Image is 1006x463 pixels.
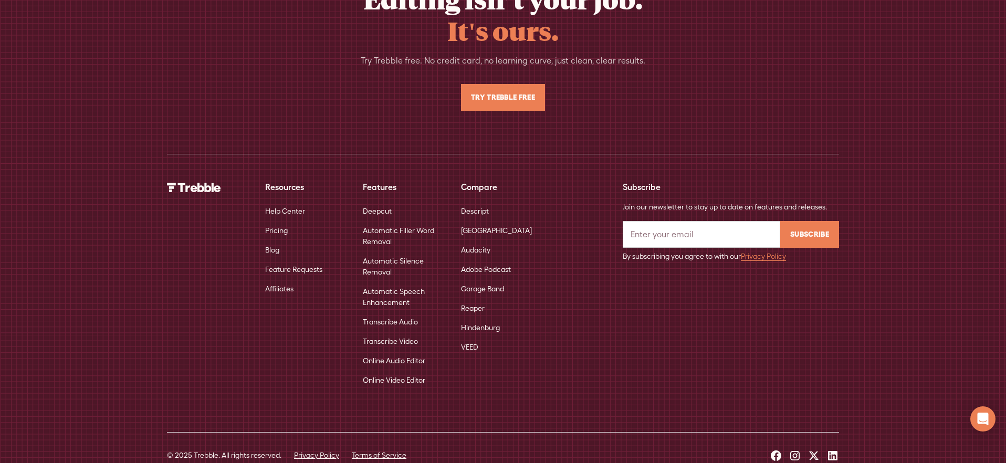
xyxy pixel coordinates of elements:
[265,202,305,221] a: Help Center
[461,221,532,240] a: [GEOGRAPHIC_DATA]
[461,338,478,357] a: VEED
[461,279,504,299] a: Garage Band
[363,221,444,251] a: Automatic Filler Word Removal
[167,450,281,461] div: © 2025 Trebble. All rights reserved.
[461,202,489,221] a: Descript
[461,318,500,338] a: Hindenburg
[461,260,511,279] a: Adobe Podcast
[623,221,780,248] input: Enter your email
[265,221,288,240] a: Pricing
[623,202,839,213] div: Join our newsletter to stay up to date on features and releases.
[461,181,542,193] div: Compare
[780,221,839,248] input: Subscribe
[363,371,425,390] a: Online Video Editor
[461,299,485,318] a: Reaper
[363,312,418,332] a: Transcribe Audio
[265,279,294,299] a: Affiliates
[741,252,786,260] a: Privacy Policy
[361,55,645,67] div: Try Trebble free. No credit card, no learning curve, just clean, clear results.
[167,183,221,192] img: Trebble Logo - AI Podcast Editor
[363,181,444,193] div: Features
[352,450,406,461] a: Terms of Service
[363,332,418,351] a: Transcribe Video
[363,282,444,312] a: Automatic Speech Enhancement
[623,181,839,193] div: Subscribe
[461,84,545,111] a: Try Trebble Free
[363,351,425,371] a: Online Audio Editor
[970,406,995,432] div: Open Intercom Messenger
[294,450,339,461] a: Privacy Policy
[363,202,392,221] a: Deepcut
[623,221,839,262] form: Email Form
[447,13,559,48] span: It's ours.
[461,240,490,260] a: Audacity
[265,260,322,279] a: Feature Requests
[623,251,839,262] div: By subscribing you agree to with our
[265,240,279,260] a: Blog
[363,251,444,282] a: Automatic Silence Removal
[265,181,347,193] div: Resources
